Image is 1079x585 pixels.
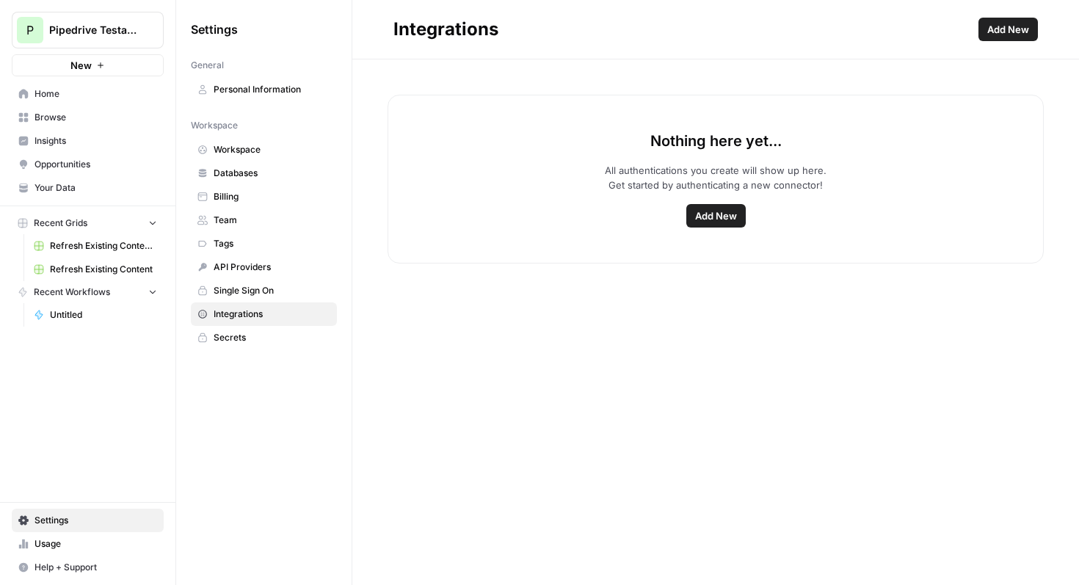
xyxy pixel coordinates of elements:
[12,532,164,556] a: Usage
[34,111,157,124] span: Browse
[191,279,337,302] a: Single Sign On
[605,163,826,192] p: All authentications you create will show up here. Get started by authenticating a new connector!
[12,12,164,48] button: Workspace: Pipedrive Testaccount
[12,556,164,579] button: Help + Support
[393,18,498,41] div: Integrations
[12,212,164,234] button: Recent Grids
[34,87,157,101] span: Home
[191,232,337,255] a: Tags
[34,286,110,299] span: Recent Workflows
[191,78,337,101] a: Personal Information
[214,284,330,297] span: Single Sign On
[191,255,337,279] a: API Providers
[214,167,330,180] span: Databases
[214,331,330,344] span: Secrets
[191,185,337,208] a: Billing
[214,190,330,203] span: Billing
[214,83,330,96] span: Personal Information
[34,561,157,574] span: Help + Support
[214,143,330,156] span: Workspace
[50,263,157,276] span: Refresh Existing Content
[27,303,164,327] a: Untitled
[70,58,92,73] span: New
[191,138,337,161] a: Workspace
[214,308,330,321] span: Integrations
[34,217,87,230] span: Recent Grids
[191,326,337,349] a: Secrets
[695,208,737,223] span: Add New
[650,131,782,151] p: Nothing here yet...
[50,308,157,321] span: Untitled
[686,204,746,228] button: Add New
[34,134,157,148] span: Insights
[191,119,238,132] span: Workspace
[12,153,164,176] a: Opportunities
[12,129,164,153] a: Insights
[49,23,138,37] span: Pipedrive Testaccount
[214,214,330,227] span: Team
[191,161,337,185] a: Databases
[34,158,157,171] span: Opportunities
[191,59,224,72] span: General
[191,302,337,326] a: Integrations
[12,281,164,303] button: Recent Workflows
[12,176,164,200] a: Your Data
[50,239,157,252] span: Refresh Existing Content (1)
[12,82,164,106] a: Home
[191,21,238,38] span: Settings
[12,54,164,76] button: New
[34,181,157,195] span: Your Data
[12,509,164,532] a: Settings
[27,234,164,258] a: Refresh Existing Content (1)
[214,237,330,250] span: Tags
[27,258,164,281] a: Refresh Existing Content
[34,514,157,527] span: Settings
[26,21,34,39] span: P
[34,537,157,551] span: Usage
[191,208,337,232] a: Team
[214,261,330,274] span: API Providers
[978,18,1038,41] button: Add New
[987,22,1029,37] span: Add New
[12,106,164,129] a: Browse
